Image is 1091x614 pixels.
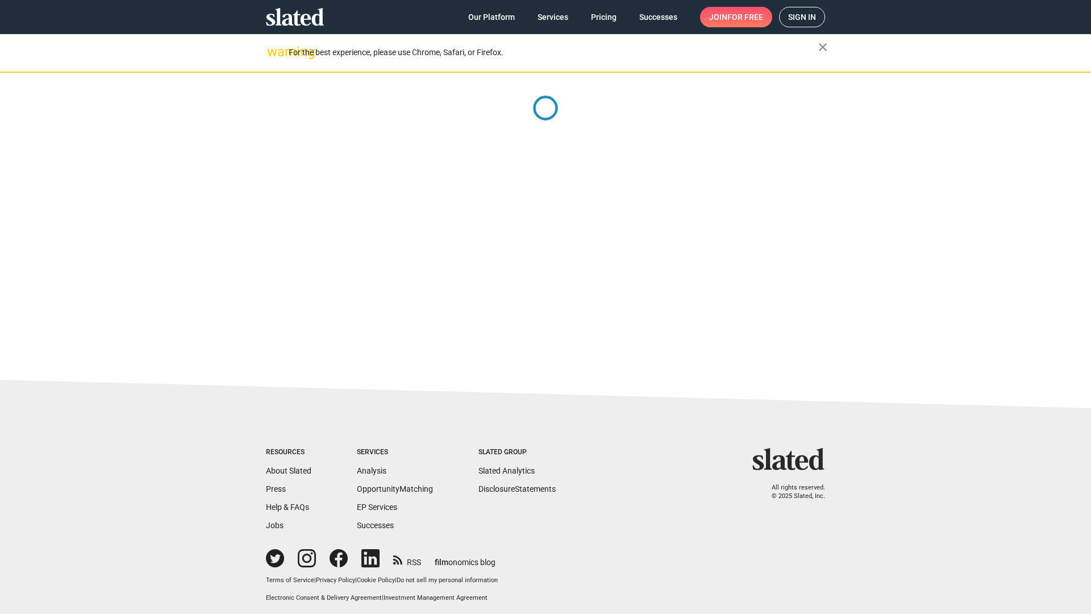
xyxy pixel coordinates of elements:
[435,558,448,567] span: film
[591,7,617,27] span: Pricing
[357,448,433,457] div: Services
[397,576,498,585] button: Do not sell my personal information
[355,576,357,584] span: |
[760,484,825,500] p: All rights reserved. © 2025 Slated, Inc.
[382,594,384,601] span: |
[266,576,314,584] a: Terms of Service
[267,45,281,59] mat-icon: warning
[266,503,309,512] a: Help & FAQs
[393,550,421,568] a: RSS
[582,7,626,27] a: Pricing
[289,45,818,60] div: For the best experience, please use Chrome, Safari, or Firefox.
[779,7,825,27] a: Sign in
[468,7,515,27] span: Our Platform
[357,484,433,493] a: OpportunityMatching
[630,7,686,27] a: Successes
[788,7,816,27] span: Sign in
[266,521,284,530] a: Jobs
[478,466,535,475] a: Slated Analytics
[395,576,397,584] span: |
[357,521,394,530] a: Successes
[478,484,556,493] a: DisclosureStatements
[357,576,395,584] a: Cookie Policy
[528,7,577,27] a: Services
[700,7,772,27] a: Joinfor free
[727,7,763,27] span: for free
[357,503,397,512] a: EP Services
[266,448,311,457] div: Resources
[639,7,677,27] span: Successes
[357,466,386,475] a: Analysis
[266,466,311,475] a: About Slated
[266,594,382,601] a: Electronic Consent & Delivery Agreement
[266,484,286,493] a: Press
[435,548,495,568] a: filmonomics blog
[316,576,355,584] a: Privacy Policy
[384,594,488,601] a: Investment Management Agreement
[709,7,763,27] span: Join
[314,576,316,584] span: |
[538,7,568,27] span: Services
[478,448,556,457] div: Slated Group
[816,40,830,54] mat-icon: close
[459,7,524,27] a: Our Platform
